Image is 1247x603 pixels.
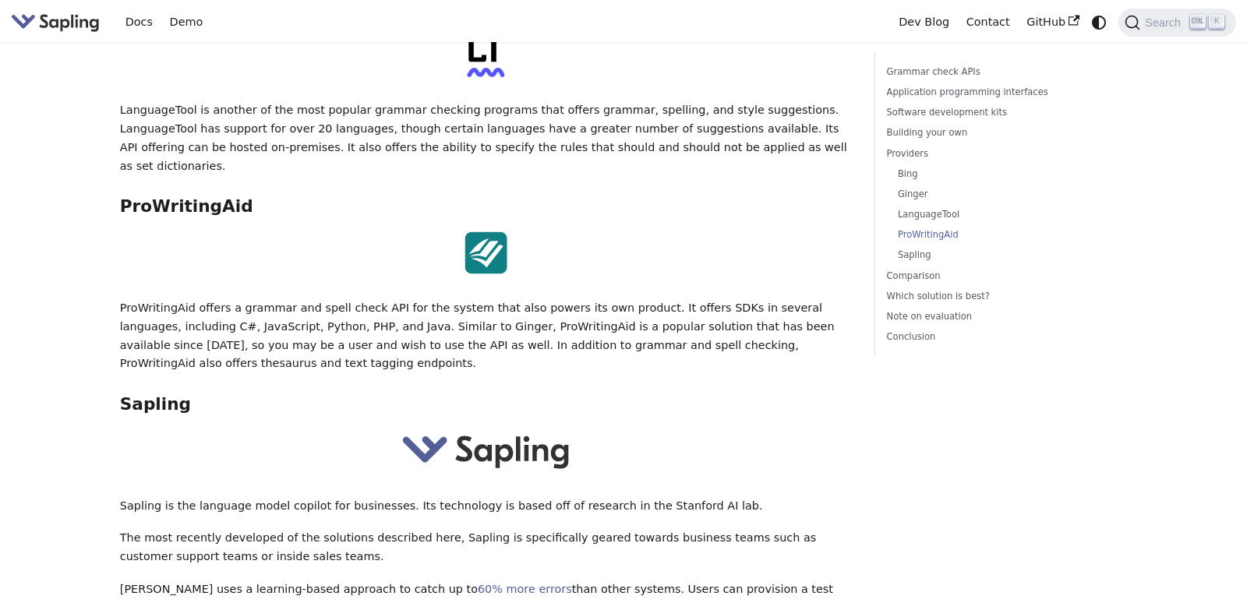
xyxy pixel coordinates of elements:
a: Providers [887,146,1098,161]
a: Dev Blog [890,10,957,34]
a: Note on evaluation [887,309,1098,324]
a: Contact [958,10,1019,34]
h3: ProWritingAid [120,196,853,217]
a: GitHub [1018,10,1087,34]
a: Comparison [887,269,1098,284]
img: Sapling [401,429,571,472]
a: Bing [898,167,1093,182]
a: Sapling.ai [11,11,105,33]
a: Software development kits [887,105,1098,120]
a: Which solution is best? [887,289,1098,304]
a: Conclusion [887,330,1098,344]
img: LanguageTool [466,34,505,77]
a: ProWritingAid [898,227,1093,242]
a: LanguageTool [898,207,1093,222]
h3: Sapling [120,394,853,415]
a: Grammar check APIs [887,65,1098,79]
img: ProWritingAid [465,231,507,274]
button: Switch between dark and light mode (currently system mode) [1088,11,1111,33]
p: LanguageTool is another of the most popular grammar checking programs that offers grammar, spelli... [120,101,853,175]
img: Sapling.ai [11,11,100,33]
a: Docs [117,10,161,34]
a: 60% more errors [478,583,572,595]
kbd: K [1209,15,1224,29]
a: Application programming interfaces [887,85,1098,100]
a: Ginger [898,187,1093,202]
p: The most recently developed of the solutions described here, Sapling is specifically geared towar... [120,529,853,566]
p: ProWritingAid offers a grammar and spell check API for the system that also powers its own produc... [120,299,853,373]
a: Sapling [898,248,1093,263]
button: Search (Ctrl+K) [1118,9,1235,37]
a: Building your own [887,125,1098,140]
p: Sapling is the language model copilot for businesses. Its technology is based off of research in ... [120,497,853,516]
span: Search [1140,16,1190,29]
a: Demo [161,10,211,34]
